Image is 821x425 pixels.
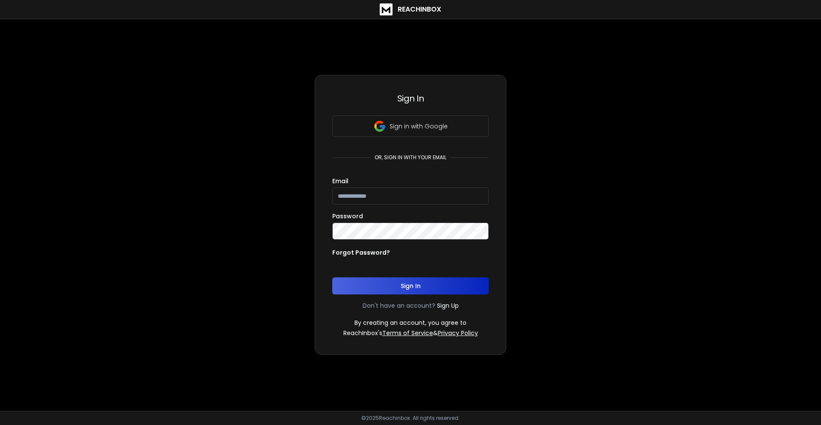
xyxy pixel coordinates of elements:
[332,92,489,104] h3: Sign In
[332,213,363,219] label: Password
[371,154,450,161] p: or, sign in with your email
[398,4,441,15] h1: ReachInbox
[380,3,441,15] a: ReachInbox
[332,116,489,137] button: Sign in with Google
[382,329,433,337] a: Terms of Service
[437,301,459,310] a: Sign Up
[380,3,393,15] img: logo
[332,248,390,257] p: Forgot Password?
[343,329,478,337] p: ReachInbox's &
[361,415,460,422] p: © 2025 Reachinbox. All rights reserved.
[354,318,467,327] p: By creating an account, you agree to
[332,178,348,184] label: Email
[438,329,478,337] a: Privacy Policy
[363,301,435,310] p: Don't have an account?
[332,277,489,294] button: Sign In
[390,122,448,131] p: Sign in with Google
